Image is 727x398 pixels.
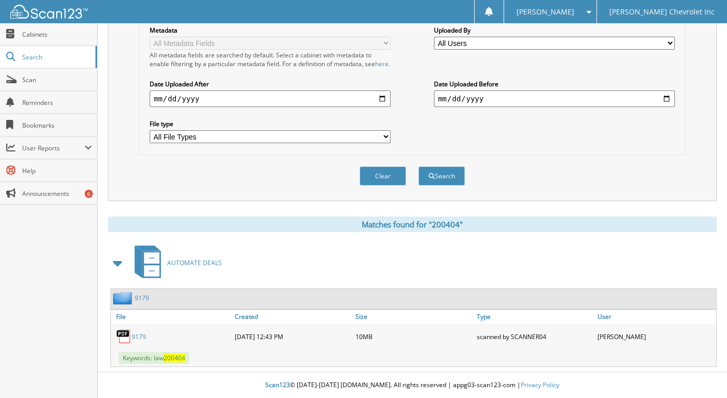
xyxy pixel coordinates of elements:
[474,326,595,347] div: scanned by SCANNER04
[167,258,222,267] span: AUTOMATE DEALS
[22,189,92,198] span: Announcements
[150,119,391,128] label: File type
[434,90,675,107] input: end
[22,30,92,39] span: Cabinets
[22,53,90,62] span: Search
[22,166,92,175] span: Help
[232,310,353,324] a: Created
[595,326,716,347] div: [PERSON_NAME]
[434,80,675,88] label: Date Uploaded Before
[418,166,465,186] button: Search
[675,348,727,398] iframe: Chat Widget
[150,51,391,68] div: All metadata fields are searched by default. Select a cabinet with metadata to enable filtering b...
[10,5,88,19] img: scan123-logo-white.svg
[521,380,559,389] a: Privacy Policy
[516,9,574,15] span: [PERSON_NAME]
[22,121,92,130] span: Bookmarks
[22,75,92,84] span: Scan
[353,310,474,324] a: Size
[135,294,149,302] a: 9179
[375,59,389,68] a: here
[111,310,232,324] a: File
[265,380,290,389] span: Scan123
[232,326,353,347] div: [DATE] 12:43 PM
[595,310,716,324] a: User
[22,144,85,152] span: User Reports
[113,292,135,304] img: folder2.png
[474,310,595,324] a: Type
[119,352,189,364] span: Keywords: law
[360,166,406,186] button: Clear
[609,9,715,15] span: [PERSON_NAME] Chevrolet Inc
[128,242,222,283] a: AUTOMATE DEALS
[150,90,391,107] input: start
[150,26,391,35] label: Metadata
[132,332,146,341] a: 9179
[434,26,675,35] label: Uploaded By
[108,217,717,232] div: Matches found for "200404"
[85,190,93,198] div: 6
[353,326,474,347] div: 10MB
[22,98,92,107] span: Reminders
[116,329,132,344] img: PDF.png
[150,80,391,88] label: Date Uploaded After
[98,373,727,398] div: © [DATE]-[DATE] [DOMAIN_NAME]. All rights reserved | appg03-scan123-com |
[164,354,185,362] span: 200404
